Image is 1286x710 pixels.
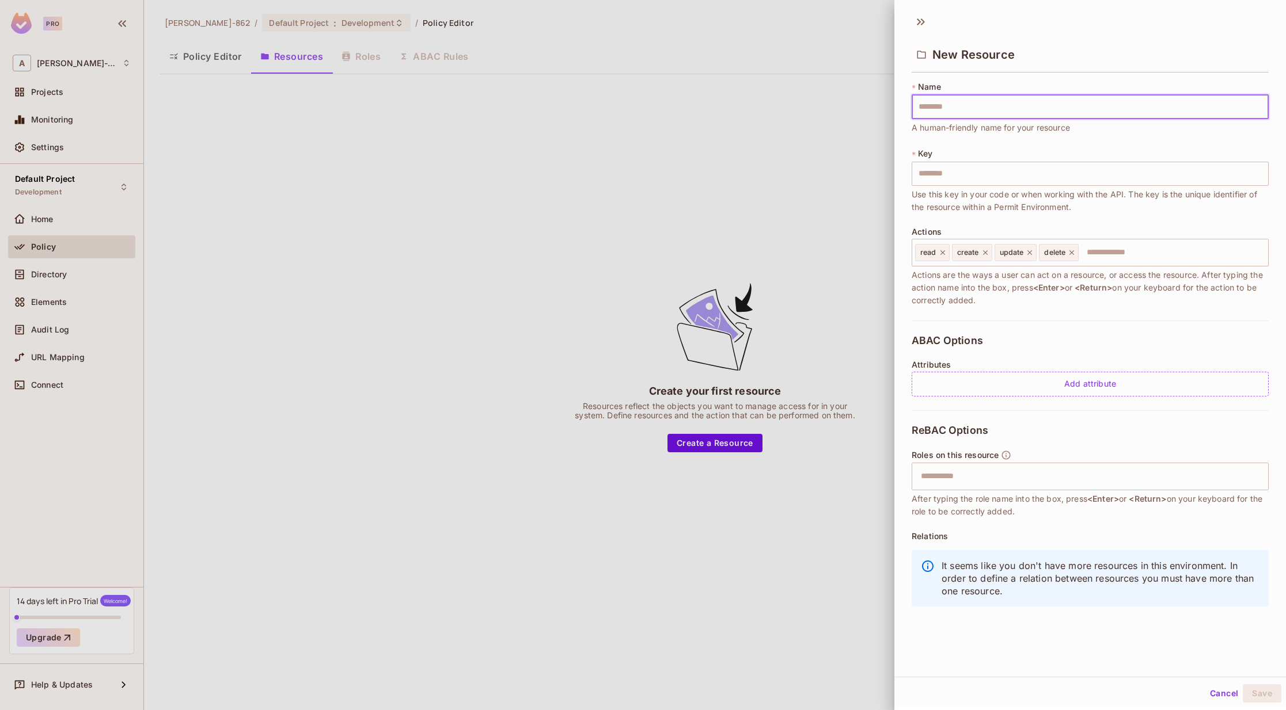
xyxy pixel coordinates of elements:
[1243,684,1281,703] button: Save
[918,82,941,91] span: Name
[1205,684,1243,703] button: Cancel
[920,248,936,257] span: read
[952,244,992,261] div: create
[912,372,1269,396] div: Add attribute
[1000,248,1024,257] span: update
[912,532,948,541] span: Relations
[912,493,1269,518] span: After typing the role name into the box, press or on your keyboard for the role to be correctly a...
[918,149,932,158] span: Key
[1075,283,1112,292] span: <Return>
[1039,244,1079,261] div: delete
[932,48,1015,62] span: New Resource
[1044,248,1065,257] span: delete
[912,269,1269,307] span: Actions are the ways a user can act on a resource, or access the resource. After typing the actio...
[1033,283,1065,292] span: <Enter>
[912,425,988,436] span: ReBAC Options
[912,360,951,369] span: Attributes
[912,227,942,236] span: Actions
[912,451,999,460] span: Roles on this resource
[942,559,1260,597] p: It seems like you don't have more resources in this environment. In order to define a relation be...
[915,244,950,261] div: read
[995,244,1037,261] div: update
[912,335,983,346] span: ABAC Options
[912,188,1269,213] span: Use this key in your code or when working with the API. The key is the unique identifier of the r...
[912,121,1070,134] span: A human-friendly name for your resource
[957,248,979,257] span: create
[1129,494,1166,503] span: <Return>
[1087,494,1119,503] span: <Enter>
